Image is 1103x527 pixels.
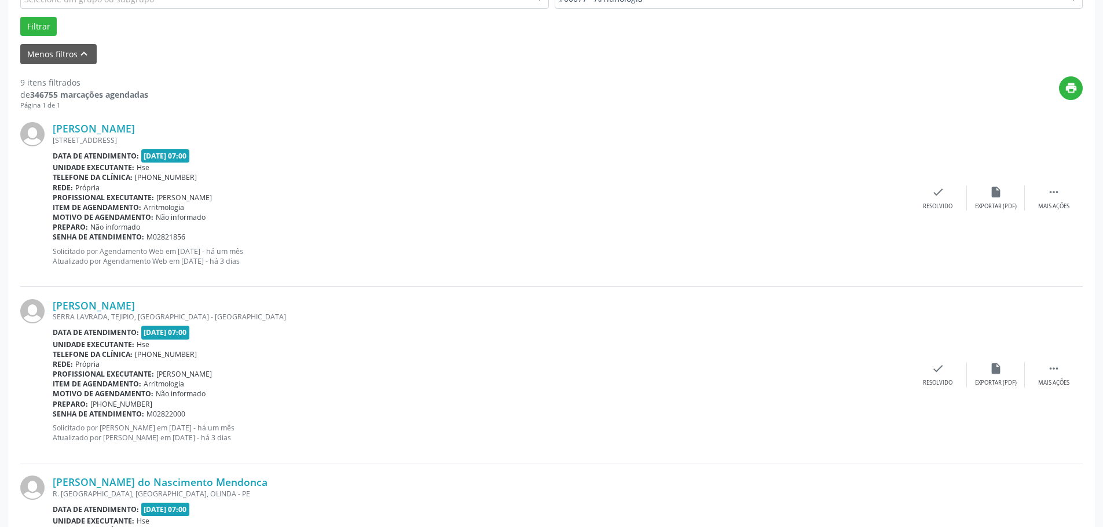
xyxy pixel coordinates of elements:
span: Própria [75,359,100,369]
a: [PERSON_NAME] [53,299,135,312]
span: Própria [75,183,100,193]
span: Hse [137,340,149,349]
i: print [1065,82,1078,94]
b: Profissional executante: [53,193,154,202]
span: Não informado [156,389,206,399]
div: [STREET_ADDRESS] [53,135,909,145]
i:  [1047,186,1060,198]
span: [PERSON_NAME] [156,369,212,379]
i: keyboard_arrow_up [78,47,90,60]
span: Não informado [90,222,140,232]
b: Senha de atendimento: [53,232,144,242]
a: [PERSON_NAME] [53,122,135,135]
b: Telefone da clínica: [53,172,133,182]
button: Filtrar [20,17,57,36]
strong: 346755 marcações agendadas [30,89,148,100]
i: insert_drive_file [990,186,1002,198]
div: 9 itens filtrados [20,76,148,89]
div: Mais ações [1038,202,1069,211]
div: Exportar (PDF) [975,202,1017,211]
b: Unidade executante: [53,340,134,349]
div: SERRA LAVRADA, TEJIPIO, [GEOGRAPHIC_DATA] - [GEOGRAPHIC_DATA] [53,312,909,322]
button: print [1059,76,1083,100]
span: [DATE] 07:00 [141,503,190,516]
div: Exportar (PDF) [975,379,1017,387]
div: R. [GEOGRAPHIC_DATA], [GEOGRAPHIC_DATA], OLINDA - PE [53,489,909,499]
span: [PHONE_NUMBER] [135,349,197,359]
b: Profissional executante: [53,369,154,379]
span: Arritmologia [144,379,184,389]
img: img [20,122,45,146]
b: Senha de atendimento: [53,409,144,419]
b: Telefone da clínica: [53,349,133,359]
span: [PERSON_NAME] [156,193,212,202]
a: [PERSON_NAME] do Nascimento Mendonca [53,476,267,488]
div: Mais ações [1038,379,1069,387]
i: insert_drive_file [990,362,1002,375]
i:  [1047,362,1060,375]
span: [DATE] 07:00 [141,149,190,163]
p: Solicitado por [PERSON_NAME] em [DATE] - há um mês Atualizado por [PERSON_NAME] em [DATE] - há 3 ... [53,423,909,443]
b: Motivo de agendamento: [53,212,153,222]
p: Solicitado por Agendamento Web em [DATE] - há um mês Atualizado por Agendamento Web em [DATE] - h... [53,246,909,266]
span: M02822000 [146,409,185,419]
div: de [20,89,148,101]
b: Data de atendimento: [53,504,139,514]
span: Arritmologia [144,202,184,212]
span: Hse [137,163,149,172]
b: Preparo: [53,222,88,232]
span: [DATE] 07:00 [141,326,190,339]
div: Resolvido [923,379,952,387]
b: Motivo de agendamento: [53,389,153,399]
img: img [20,476,45,500]
span: Não informado [156,212,206,222]
span: Hse [137,516,149,526]
i: check [932,186,944,198]
b: Item de agendamento: [53,379,141,389]
span: [PHONE_NUMBER] [90,399,152,409]
b: Data de atendimento: [53,327,139,337]
b: Data de atendimento: [53,151,139,161]
i: check [932,362,944,375]
b: Unidade executante: [53,163,134,172]
button: Menos filtroskeyboard_arrow_up [20,44,97,64]
b: Unidade executante: [53,516,134,526]
span: [PHONE_NUMBER] [135,172,197,182]
b: Rede: [53,359,73,369]
img: img [20,299,45,323]
b: Rede: [53,183,73,193]
b: Preparo: [53,399,88,409]
div: Resolvido [923,202,952,211]
div: Página 1 de 1 [20,101,148,110]
b: Item de agendamento: [53,202,141,212]
span: M02821856 [146,232,185,242]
